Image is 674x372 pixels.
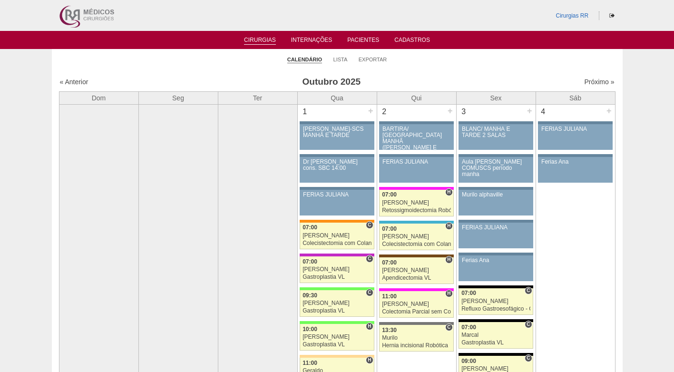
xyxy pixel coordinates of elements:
[59,91,138,104] th: Dom
[584,78,614,86] a: Próximo »
[382,335,451,341] div: Murilo
[218,91,297,104] th: Ter
[300,124,374,150] a: [PERSON_NAME]-SCS MANHÃ E TARDE
[333,56,348,63] a: Lista
[462,126,530,138] div: BLANC/ MANHÃ E TARDE 2 SALAS
[538,154,612,157] div: Key: Aviso
[303,233,371,239] div: [PERSON_NAME]
[300,287,374,290] div: Key: Brasil
[445,188,452,196] span: Hospital
[382,259,397,266] span: 07:00
[300,355,374,358] div: Key: Bartira
[379,157,453,183] a: FERIAS JULIANA
[541,126,609,132] div: FERIAS JULIANA
[377,91,456,104] th: Qui
[382,327,397,333] span: 13:30
[459,157,533,183] a: Aula [PERSON_NAME] COMUSCS período manha
[379,257,453,284] a: H 07:00 [PERSON_NAME] Apendicectomia VL
[377,105,392,119] div: 2
[303,300,371,306] div: [PERSON_NAME]
[382,343,451,349] div: Hernia incisional Robótica
[300,256,374,283] a: C 07:00 [PERSON_NAME] Gastroplastia VL
[366,221,373,229] span: Consultório
[459,220,533,223] div: Key: Aviso
[303,360,317,366] span: 11:00
[193,75,470,89] h3: Outubro 2025
[446,105,454,117] div: +
[359,56,387,63] a: Exportar
[445,290,452,297] span: Hospital
[303,266,371,273] div: [PERSON_NAME]
[303,334,371,340] div: [PERSON_NAME]
[303,159,371,171] div: Dr [PERSON_NAME] cons. SBC 14:00
[459,124,533,150] a: BLANC/ MANHÃ E TARDE 2 SALAS
[462,159,530,178] div: Aula [PERSON_NAME] COMUSCS período manha
[526,105,534,117] div: +
[459,322,533,349] a: C 07:00 Marcal Gastroplastia VL
[138,91,218,104] th: Seg
[303,192,371,198] div: FERIAS JULIANA
[461,306,530,312] div: Refluxo Gastroesofágico - Cirurgia VL
[556,12,588,19] a: Cirurgias RR
[379,154,453,157] div: Key: Aviso
[303,326,317,333] span: 10:00
[459,121,533,124] div: Key: Aviso
[366,289,373,296] span: Consultório
[303,258,317,265] span: 07:00
[303,292,317,299] span: 09:30
[459,223,533,248] a: FERIAS JULIANA
[462,257,530,264] div: Ferias Ana
[300,154,374,157] div: Key: Aviso
[605,105,613,117] div: +
[382,267,451,274] div: [PERSON_NAME]
[366,323,373,330] span: Hospital
[394,37,430,46] a: Cadastros
[300,121,374,124] div: Key: Aviso
[379,288,453,291] div: Key: Pro Matre
[303,224,317,231] span: 07:00
[461,290,476,296] span: 07:00
[382,275,451,281] div: Apendicectomia VL
[382,200,451,206] div: [PERSON_NAME]
[525,321,532,328] span: Consultório
[525,287,532,294] span: Consultório
[382,241,451,247] div: Colecistectomia com Colangiografia VL
[536,105,551,119] div: 4
[536,91,615,104] th: Sáb
[462,192,530,198] div: Murilo alphaville
[298,105,313,119] div: 1
[300,324,374,351] a: H 10:00 [PERSON_NAME] Gastroplastia VL
[459,253,533,255] div: Key: Aviso
[382,309,451,315] div: Colectomia Parcial sem Colostomia VL
[461,358,476,364] span: 09:00
[300,157,374,183] a: Dr [PERSON_NAME] cons. SBC 14:00
[461,366,530,372] div: [PERSON_NAME]
[459,255,533,281] a: Ferias Ana
[456,91,536,104] th: Sex
[379,224,453,250] a: H 07:00 [PERSON_NAME] Colecistectomia com Colangiografia VL
[303,342,371,348] div: Gastroplastia VL
[461,332,530,338] div: Marcal
[462,225,530,231] div: FERIAS JULIANA
[300,290,374,317] a: C 09:30 [PERSON_NAME] Gastroplastia VL
[445,323,452,331] span: Consultório
[60,78,88,86] a: « Anterior
[459,288,533,315] a: C 07:00 [PERSON_NAME] Refluxo Gastroesofágico - Cirurgia VL
[379,255,453,257] div: Key: Santa Joana
[379,291,453,318] a: H 11:00 [PERSON_NAME] Colectomia Parcial sem Colostomia VL
[459,190,533,215] a: Murilo alphaville
[459,285,533,288] div: Key: Blanc
[379,221,453,224] div: Key: Neomater
[461,298,530,304] div: [PERSON_NAME]
[303,126,371,138] div: [PERSON_NAME]-SCS MANHÃ E TARDE
[609,13,615,19] i: Sair
[379,121,453,124] div: Key: Aviso
[366,255,373,263] span: Consultório
[538,124,612,150] a: FERIAS JULIANA
[382,126,450,164] div: BARTIRA/ [GEOGRAPHIC_DATA] MANHÃ ([PERSON_NAME] E ANA)/ SANTA JOANA -TARDE
[303,274,371,280] div: Gastroplastia VL
[457,105,471,119] div: 3
[300,190,374,215] a: FERIAS JULIANA
[382,293,397,300] span: 11:00
[382,159,450,165] div: FERIAS JULIANA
